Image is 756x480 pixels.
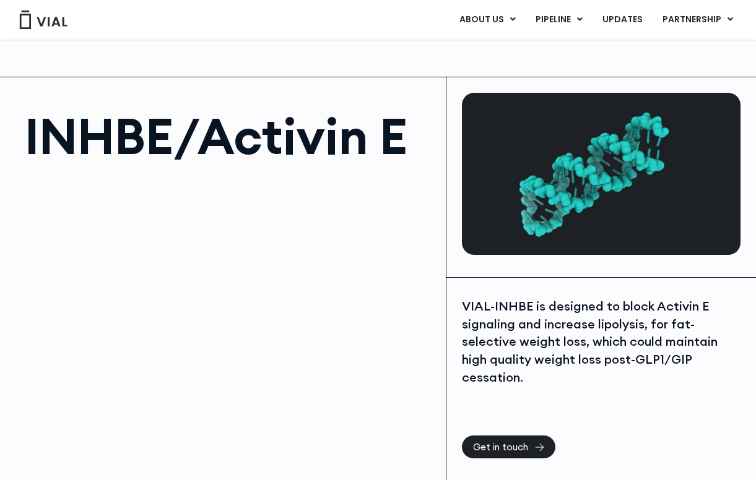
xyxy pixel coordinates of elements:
[450,9,525,30] a: ABOUT USMenu Toggle
[653,9,743,30] a: PARTNERSHIPMenu Toggle
[593,9,652,30] a: UPDATES
[462,435,555,458] a: Get in touch
[19,11,68,29] img: Vial Logo
[473,442,528,452] span: Get in touch
[462,298,741,386] div: VIAL-INHBE is designed to block Activin E signaling and increase lipolysis, for fat-selective wei...
[526,9,592,30] a: PIPELINEMenu Toggle
[25,111,433,161] h1: INHBE/Activin E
